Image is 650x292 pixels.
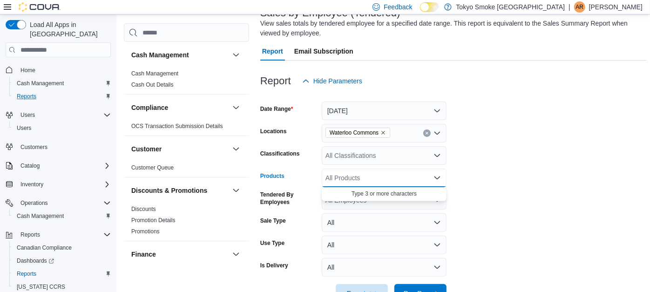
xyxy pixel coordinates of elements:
label: Locations [260,128,287,135]
button: Discounts & Promotions [131,186,229,195]
span: Users [20,111,35,119]
button: Cash Management [230,49,242,61]
button: Inventory [2,178,115,191]
button: Inventory [17,179,47,190]
button: Clear input [423,129,431,137]
button: Catalog [2,159,115,172]
button: Hide Parameters [298,72,366,90]
div: Cash Management [124,68,249,94]
p: | [569,1,570,13]
button: All [322,258,447,277]
span: Reports [13,91,111,102]
button: Home [2,63,115,76]
button: Operations [17,197,52,209]
a: Cash Out Details [131,81,174,88]
span: Operations [20,199,48,207]
span: Cash Management [13,78,111,89]
label: Is Delivery [260,262,288,269]
span: [US_STATE] CCRS [17,283,65,291]
button: Finance [131,250,229,259]
button: [DATE] [322,102,447,120]
div: Customer [124,162,249,177]
button: Close list of options [433,174,441,182]
a: Dashboards [13,255,58,266]
span: Cash Management [17,212,64,220]
label: Tendered By Employees [260,191,318,206]
button: Canadian Compliance [9,241,115,254]
h3: Discounts & Promotions [131,186,207,195]
span: Reports [17,93,36,100]
span: Reports [20,231,40,238]
button: Cash Management [9,210,115,223]
a: Cash Management [131,70,178,77]
button: Discounts & Promotions [230,185,242,196]
button: Open list of options [433,152,441,159]
input: Dark Mode [420,2,440,12]
a: Discounts [131,206,156,212]
button: Operations [2,197,115,210]
span: Dark Mode [420,12,420,13]
label: Date Range [260,105,293,113]
label: Classifications [260,150,300,157]
label: Use Type [260,239,284,247]
span: Canadian Compliance [13,242,111,253]
button: Cash Management [9,77,115,90]
img: Cova [19,2,61,12]
h3: Customer [131,144,162,154]
div: Discounts & Promotions [124,204,249,241]
p: Tokyo Smoke [GEOGRAPHIC_DATA] [456,1,565,13]
a: Promotion Details [131,217,176,224]
span: Reports [17,270,36,278]
span: Cash Out Details [131,81,174,88]
a: Cash Management [13,211,68,222]
button: Type 3 or more characters [322,187,447,201]
button: Cash Management [131,50,229,60]
span: Load All Apps in [GEOGRAPHIC_DATA] [26,20,111,39]
span: Dashboards [17,257,54,265]
div: Compliance [124,121,249,136]
span: Canadian Compliance [17,244,72,251]
span: Operations [17,197,111,209]
button: Customer [131,144,229,154]
button: Customers [2,140,115,154]
h3: Compliance [131,103,168,112]
label: Products [260,172,284,180]
span: Dashboards [13,255,111,266]
button: Open list of options [433,129,441,137]
button: Compliance [230,102,242,113]
a: Reports [13,91,40,102]
button: Users [17,109,39,121]
span: Users [13,122,111,134]
button: Compliance [131,103,229,112]
span: Users [17,109,111,121]
p: [PERSON_NAME] [589,1,643,13]
div: Alexander Rosales [574,1,585,13]
button: Customer [230,143,242,155]
span: Home [17,64,111,75]
a: Dashboards [9,254,115,267]
span: Email Subscription [294,42,353,61]
button: Reports [9,267,115,280]
button: Finance [230,249,242,260]
a: OCS Transaction Submission Details [131,123,223,129]
span: Cash Management [17,80,64,87]
span: Report [262,42,283,61]
h3: Finance [131,250,156,259]
button: All [322,236,447,254]
button: Remove Waterloo Commons from selection in this group [380,130,386,136]
span: Reports [17,229,111,240]
span: Cash Management [13,211,111,222]
span: Discounts [131,205,156,213]
button: Reports [2,228,115,241]
button: Reports [17,229,44,240]
span: Users [17,124,31,132]
button: Reports [9,90,115,103]
a: Customers [17,142,51,153]
h3: Report [260,75,291,87]
label: Sale Type [260,217,286,224]
span: Inventory [20,181,43,188]
button: Users [9,122,115,135]
span: Customers [20,143,47,151]
span: Waterloo Commons [325,128,390,138]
